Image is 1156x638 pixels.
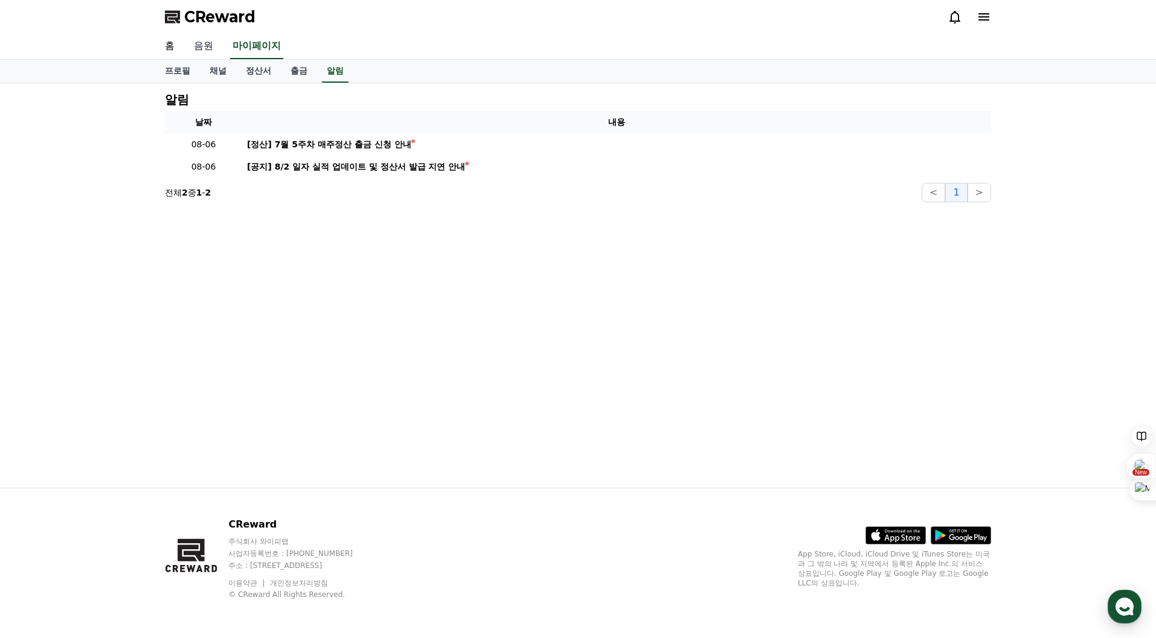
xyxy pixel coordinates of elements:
p: 주소 : [STREET_ADDRESS] [228,561,376,570]
th: 내용 [242,111,991,133]
p: App Store, iCloud, iCloud Drive 및 iTunes Store는 미국과 그 밖의 나라 및 지역에서 등록된 Apple Inc.의 서비스 상표입니다. Goo... [798,549,991,588]
p: © CReward All Rights Reserved. [228,590,376,599]
a: 정산서 [236,60,281,83]
a: 프로필 [155,60,200,83]
p: 08-06 [170,138,237,151]
a: 마이페이지 [230,34,283,59]
span: 대화 [111,401,125,411]
a: 홈 [155,34,184,59]
a: 개인정보처리방침 [270,579,328,587]
a: CReward [165,7,255,27]
p: 주식회사 와이피랩 [228,537,376,546]
button: > [968,183,991,202]
strong: 1 [196,188,202,197]
p: CReward [228,517,376,532]
a: 이용약관 [228,579,266,587]
a: 음원 [184,34,223,59]
button: < [922,183,945,202]
a: 채널 [200,60,236,83]
p: 08-06 [170,161,237,173]
a: 대화 [80,383,156,413]
span: CReward [184,7,255,27]
div: [정산] 7월 5주차 매주정산 출금 신청 안내 [247,138,411,151]
div: [공지] 8/2 일자 실적 업데이트 및 정산서 발급 지연 안내 [247,161,465,173]
th: 날짜 [165,111,242,133]
a: [공지] 8/2 일자 실적 업데이트 및 정산서 발급 지연 안내 [247,161,986,173]
a: [정산] 7월 5주차 매주정산 출금 신청 안내 [247,138,986,151]
a: 홈 [4,383,80,413]
span: 설정 [187,401,201,410]
a: 출금 [281,60,317,83]
h4: 알림 [165,93,189,106]
a: 설정 [156,383,232,413]
button: 1 [945,183,967,202]
strong: 2 [182,188,188,197]
p: 사업자등록번호 : [PHONE_NUMBER] [228,549,376,558]
span: 홈 [38,401,45,410]
a: 알림 [322,60,348,83]
p: 전체 중 - [165,187,211,199]
strong: 2 [205,188,211,197]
